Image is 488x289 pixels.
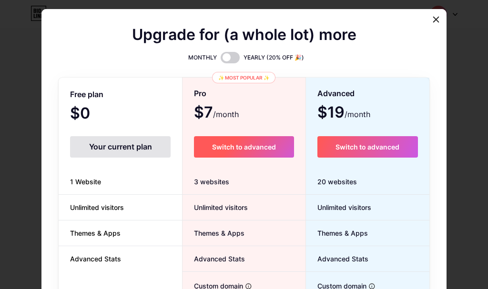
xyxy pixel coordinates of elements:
[306,228,368,238] span: Themes & Apps
[194,136,294,158] button: Switch to advanced
[306,254,368,264] span: Advanced Stats
[132,29,356,40] span: Upgrade for (a whole lot) more
[244,53,304,62] span: YEARLY (20% OFF 🎉)
[345,109,370,120] span: /month
[194,85,206,102] span: Pro
[70,136,171,158] div: Your current plan
[194,107,239,120] span: $7
[183,202,248,212] span: Unlimited visitors
[70,86,103,103] span: Free plan
[70,108,116,121] span: $0
[59,254,132,264] span: Advanced Stats
[335,143,399,151] span: Switch to advanced
[183,169,305,195] div: 3 websites
[213,109,239,120] span: /month
[59,228,132,238] span: Themes & Apps
[317,107,370,120] span: $19
[306,169,429,195] div: 20 websites
[183,228,244,238] span: Themes & Apps
[212,72,275,83] div: ✨ Most popular ✨
[212,143,276,151] span: Switch to advanced
[317,85,355,102] span: Advanced
[59,177,112,187] span: 1 Website
[59,202,135,212] span: Unlimited visitors
[317,136,418,158] button: Switch to advanced
[306,202,371,212] span: Unlimited visitors
[183,254,245,264] span: Advanced Stats
[188,53,217,62] span: MONTHLY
